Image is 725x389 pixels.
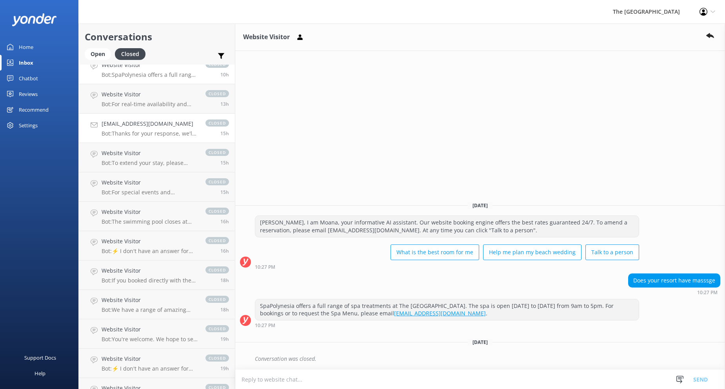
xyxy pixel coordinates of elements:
[79,349,235,378] a: Website VisitorBot:⚡ I don't have an answer for that in my knowledge base. Please try and rephras...
[255,216,639,237] div: [PERSON_NAME], I am Moana, your informative AI assistant. Our website booking engine offers the b...
[79,172,235,202] a: Website VisitorBot:For special events and occasions, please email our team at [EMAIL_ADDRESS][DOM...
[102,178,198,187] h4: Website Visitor
[102,61,198,69] h4: Website Visitor
[102,365,198,372] p: Bot: ⚡ I don't have an answer for that in my knowledge base. Please try and rephrase your questio...
[85,49,115,58] a: Open
[102,189,198,196] p: Bot: For special events and occasions, please email our team at [EMAIL_ADDRESS][DOMAIN_NAME].
[19,118,38,133] div: Settings
[79,84,235,114] a: Website VisitorBot:For real-time availability and accommodation bookings, please visit [URL][DOMA...
[12,13,57,26] img: yonder-white-logo.png
[102,355,198,363] h4: Website Visitor
[102,71,198,78] p: Bot: SpaPolynesia offers a full range of spa treatments at The [GEOGRAPHIC_DATA]. The spa is open...
[220,306,229,313] span: Oct 08 2025 02:38pm (UTC -10:00) Pacific/Honolulu
[102,237,198,246] h4: Website Visitor
[102,336,198,343] p: Bot: You're welcome. We hope to see you at The [GEOGRAPHIC_DATA] soon!
[102,159,198,166] p: Bot: To extend your stay, please email [EMAIL_ADDRESS][DOMAIN_NAME] for assistance.
[19,55,33,71] div: Inbox
[19,102,49,118] div: Recommend
[205,178,229,185] span: closed
[468,339,492,346] span: [DATE]
[79,114,235,143] a: [EMAIL_ADDRESS][DOMAIN_NAME]Bot:Thanks for your response, we'll get back to you as soon as we can...
[483,244,581,260] button: Help me plan my beach wedding
[85,29,229,44] h2: Conversations
[628,289,720,295] div: Oct 08 2025 10:27pm (UTC -10:00) Pacific/Honolulu
[391,244,479,260] button: What is the best room for me
[585,244,639,260] button: Talk to a person
[115,48,145,60] div: Closed
[255,352,720,365] div: Conversation was closed.
[115,49,149,58] a: Closed
[102,130,198,137] p: Bot: Thanks for your response, we'll get back to you as soon as we can during opening hours.
[255,265,275,270] strong: 10:27 PM
[102,277,198,284] p: Bot: If you booked directly with the hotel, you can amend your booking on the booking engine on o...
[220,189,229,195] span: Oct 08 2025 05:11pm (UTC -10:00) Pacific/Honolulu
[205,237,229,244] span: closed
[35,365,45,381] div: Help
[79,202,235,231] a: Website VisitorBot:The swimming pool closes at 8pm.closed16h
[243,32,290,42] h3: Website Visitor
[220,336,229,342] span: Oct 08 2025 01:32pm (UTC -10:00) Pacific/Honolulu
[255,264,639,270] div: Oct 08 2025 10:27pm (UTC -10:00) Pacific/Honolulu
[79,143,235,172] a: Website VisitorBot:To extend your stay, please email [EMAIL_ADDRESS][DOMAIN_NAME] for assistance....
[205,266,229,273] span: closed
[255,322,639,328] div: Oct 08 2025 10:27pm (UTC -10:00) Pacific/Honolulu
[102,248,198,255] p: Bot: ⚡ I don't have an answer for that in my knowledge base. Please try and rephrase your questio...
[102,149,198,157] h4: Website Visitor
[205,296,229,303] span: closed
[629,274,720,287] div: Does your resort have masssge
[468,202,492,209] span: [DATE]
[205,119,229,127] span: closed
[220,101,229,107] span: Oct 08 2025 08:02pm (UTC -10:00) Pacific/Honolulu
[205,355,229,362] span: closed
[24,350,56,365] div: Support Docs
[79,231,235,261] a: Website VisitorBot:⚡ I don't have an answer for that in my knowledge base. Please try and rephras...
[79,261,235,290] a: Website VisitorBot:If you booked directly with the hotel, you can amend your booking on the booki...
[220,248,229,254] span: Oct 08 2025 04:24pm (UTC -10:00) Pacific/Honolulu
[102,101,198,108] p: Bot: For real-time availability and accommodation bookings, please visit [URL][DOMAIN_NAME]. If y...
[102,266,198,275] h4: Website Visitor
[102,119,198,128] h4: [EMAIL_ADDRESS][DOMAIN_NAME]
[220,71,229,78] span: Oct 08 2025 10:27pm (UTC -10:00) Pacific/Honolulu
[102,296,198,304] h4: Website Visitor
[79,55,235,84] a: Website VisitorBot:SpaPolynesia offers a full range of spa treatments at The [GEOGRAPHIC_DATA]. T...
[85,48,111,60] div: Open
[220,130,229,137] span: Oct 08 2025 05:36pm (UTC -10:00) Pacific/Honolulu
[102,208,198,216] h4: Website Visitor
[79,319,235,349] a: Website VisitorBot:You're welcome. We hope to see you at The [GEOGRAPHIC_DATA] soon!closed19h
[255,299,639,320] div: SpaPolynesia offers a full range of spa treatments at The [GEOGRAPHIC_DATA]. The spa is open [DAT...
[79,290,235,319] a: Website VisitorBot:We have a range of amazing rooms for you to choose from. The best way to help ...
[205,149,229,156] span: closed
[240,352,720,365] div: 2025-10-09T18:50:52.553
[205,208,229,215] span: closed
[19,71,38,86] div: Chatbot
[394,309,486,317] a: [EMAIL_ADDRESS][DOMAIN_NAME]
[19,86,38,102] div: Reviews
[220,277,229,284] span: Oct 08 2025 02:43pm (UTC -10:00) Pacific/Honolulu
[255,323,275,328] strong: 10:27 PM
[205,90,229,97] span: closed
[102,325,198,334] h4: Website Visitor
[220,159,229,166] span: Oct 08 2025 05:36pm (UTC -10:00) Pacific/Honolulu
[220,218,229,225] span: Oct 08 2025 04:50pm (UTC -10:00) Pacific/Honolulu
[19,39,33,55] div: Home
[697,290,718,295] strong: 10:27 PM
[220,365,229,372] span: Oct 08 2025 01:23pm (UTC -10:00) Pacific/Honolulu
[102,218,198,225] p: Bot: The swimming pool closes at 8pm.
[205,325,229,332] span: closed
[102,306,198,313] p: Bot: We have a range of amazing rooms for you to choose from. The best way to help you decide on ...
[102,90,198,99] h4: Website Visitor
